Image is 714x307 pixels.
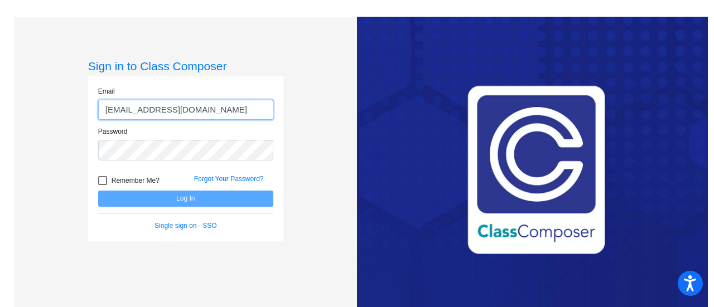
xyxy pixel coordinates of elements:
[194,175,264,183] a: Forgot Your Password?
[88,59,283,73] h3: Sign in to Class Composer
[155,222,216,230] a: Single sign on - SSO
[98,191,273,207] button: Log In
[112,174,160,187] span: Remember Me?
[98,86,115,96] label: Email
[98,126,128,137] label: Password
